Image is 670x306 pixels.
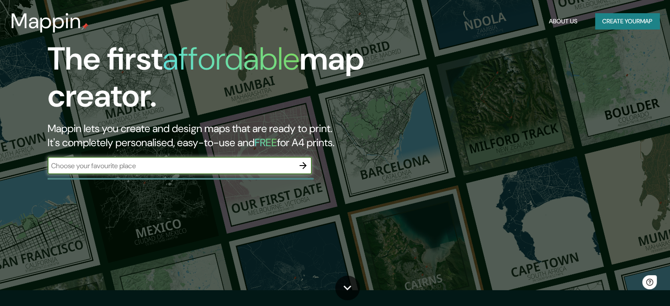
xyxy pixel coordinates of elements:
[81,23,89,30] img: mappin-pin
[48,122,383,150] h2: Mappin lets you create and design maps that are ready to print. It's completely personalised, eas...
[48,41,383,122] h1: The first map creator.
[255,136,277,149] h5: FREE
[48,161,294,171] input: Choose your favourite place
[11,9,81,33] h3: Mappin
[592,272,660,296] iframe: Help widget launcher
[595,13,659,29] button: Create yourmap
[163,38,300,79] h1: affordable
[545,13,581,29] button: About Us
